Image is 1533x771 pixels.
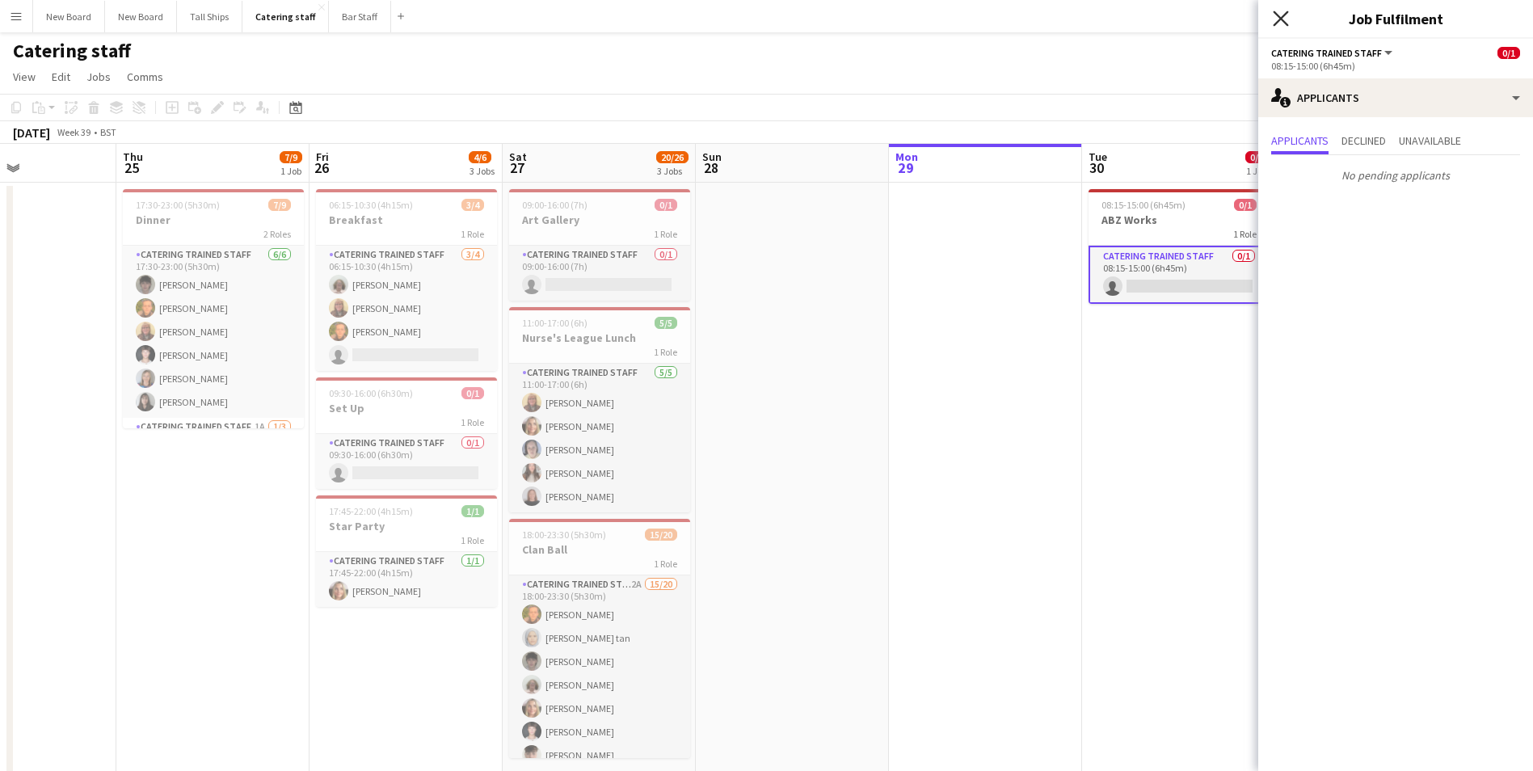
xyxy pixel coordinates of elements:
app-job-card: 09:30-16:00 (6h30m)0/1Set Up1 RoleCatering trained staff0/109:30-16:00 (6h30m) [316,377,497,489]
a: View [6,66,42,87]
span: 17:45-22:00 (4h15m) [329,505,413,517]
span: Fri [316,150,329,164]
app-job-card: 17:45-22:00 (4h15m)1/1Star Party1 RoleCatering trained staff1/117:45-22:00 (4h15m)[PERSON_NAME] [316,495,497,607]
app-card-role: Catering trained staff0/109:30-16:00 (6h30m) [316,434,497,489]
span: 27 [507,158,527,177]
span: Sat [509,150,527,164]
button: New Board [105,1,177,32]
span: 3/4 [461,199,484,211]
span: 18:00-23:30 (5h30m) [522,529,606,541]
span: 28 [700,158,722,177]
span: Mon [895,150,918,164]
span: Catering trained staff [1271,47,1382,59]
span: Declined [1341,135,1386,146]
span: Jobs [86,70,111,84]
div: 1 Job [1246,165,1267,177]
h3: Job Fulfilment [1258,8,1533,29]
span: 11:00-17:00 (6h) [522,317,588,329]
span: 08:15-15:00 (6h45m) [1101,199,1186,211]
button: New Board [33,1,105,32]
app-card-role: Catering trained staff1/117:45-22:00 (4h15m)[PERSON_NAME] [316,552,497,607]
span: 06:15-10:30 (4h15m) [329,199,413,211]
span: 26 [314,158,329,177]
app-job-card: 08:15-15:00 (6h45m)0/1ABZ Works1 RoleCatering trained staff0/108:15-15:00 (6h45m) [1089,189,1270,304]
app-job-card: 17:30-23:00 (5h30m)7/9Dinner2 RolesCatering trained staff6/617:30-23:00 (5h30m)[PERSON_NAME][PERS... [123,189,304,428]
span: 17:30-23:00 (5h30m) [136,199,220,211]
span: 15/20 [645,529,677,541]
h3: ABZ Works [1089,213,1270,227]
div: 3 Jobs [657,165,688,177]
span: Thu [123,150,143,164]
span: 0/1 [461,387,484,399]
h3: Star Party [316,519,497,533]
span: 1 Role [1233,228,1257,240]
a: Edit [45,66,77,87]
h3: Set Up [316,401,497,415]
span: 09:00-16:00 (7h) [522,199,588,211]
span: 0/1 [1245,151,1268,163]
span: 25 [120,158,143,177]
span: View [13,70,36,84]
div: 08:15-15:00 (6h45m) [1271,60,1520,72]
a: Jobs [80,66,117,87]
span: 0/1 [655,199,677,211]
span: 1 Role [654,558,677,570]
app-job-card: 06:15-10:30 (4h15m)3/4Breakfast1 RoleCatering trained staff3/406:15-10:30 (4h15m)[PERSON_NAME][PE... [316,189,497,371]
app-card-role: Catering trained staff6/617:30-23:00 (5h30m)[PERSON_NAME][PERSON_NAME][PERSON_NAME][PERSON_NAME][... [123,246,304,418]
span: 0/1 [1234,199,1257,211]
span: 09:30-16:00 (6h30m) [329,387,413,399]
app-job-card: 11:00-17:00 (6h)5/5Nurse's League Lunch1 RoleCatering trained staff5/511:00-17:00 (6h)[PERSON_NAM... [509,307,690,512]
span: 1 Role [461,534,484,546]
span: 1 Role [654,228,677,240]
span: 1 Role [461,416,484,428]
span: 7/9 [268,199,291,211]
button: Catering staff [242,1,329,32]
span: Unavailable [1399,135,1461,146]
a: Comms [120,66,170,87]
span: Tue [1089,150,1107,164]
span: Week 39 [53,126,94,138]
div: 1 Job [280,165,301,177]
h3: Art Gallery [509,213,690,227]
span: 5/5 [655,317,677,329]
div: [DATE] [13,124,50,141]
span: 29 [893,158,918,177]
app-card-role: Catering trained staff1A1/3 [123,418,304,520]
span: 7/9 [280,151,302,163]
span: 20/26 [656,151,689,163]
app-card-role: Catering trained staff3/406:15-10:30 (4h15m)[PERSON_NAME][PERSON_NAME][PERSON_NAME] [316,246,497,371]
span: 1/1 [461,505,484,517]
h3: Clan Ball [509,542,690,557]
div: BST [100,126,116,138]
h1: Catering staff [13,39,131,63]
h3: Nurse's League Lunch [509,331,690,345]
app-job-card: 09:00-16:00 (7h)0/1Art Gallery1 RoleCatering trained staff0/109:00-16:00 (7h) [509,189,690,301]
button: Bar Staff [329,1,391,32]
span: 30 [1086,158,1107,177]
app-job-card: 18:00-23:30 (5h30m)15/20Clan Ball1 RoleCatering trained staff2A15/2018:00-23:30 (5h30m)[PERSON_NA... [509,519,690,758]
button: Tall Ships [177,1,242,32]
span: Comms [127,70,163,84]
span: 1 Role [461,228,484,240]
p: No pending applicants [1258,162,1533,189]
div: Applicants [1258,78,1533,117]
app-card-role: Catering trained staff5/511:00-17:00 (6h)[PERSON_NAME][PERSON_NAME][PERSON_NAME][PERSON_NAME][PER... [509,364,690,512]
app-card-role: Catering trained staff0/108:15-15:00 (6h45m) [1089,246,1270,304]
span: 2 Roles [263,228,291,240]
span: 4/6 [469,151,491,163]
div: 3 Jobs [470,165,495,177]
h3: Dinner [123,213,304,227]
span: 0/1 [1497,47,1520,59]
h3: Breakfast [316,213,497,227]
span: Applicants [1271,135,1329,146]
span: 1 Role [654,346,677,358]
button: Catering trained staff [1271,47,1395,59]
